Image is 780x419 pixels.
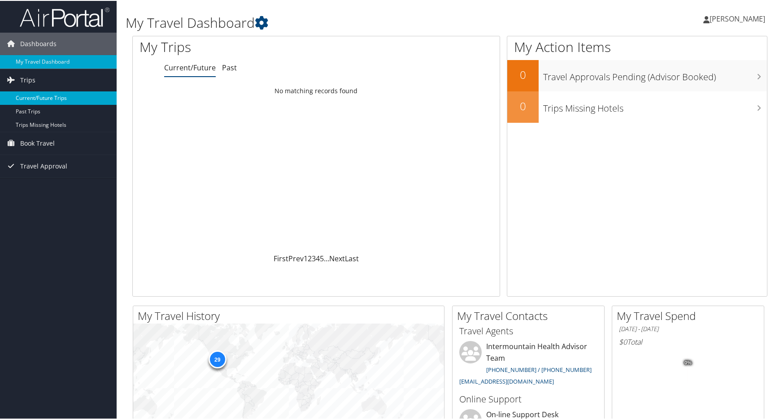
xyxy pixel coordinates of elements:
img: airportal-logo.png [20,6,109,27]
h3: Travel Agents [459,324,597,337]
a: Prev [288,253,304,263]
span: … [324,253,329,263]
a: 0Trips Missing Hotels [507,91,767,122]
li: Intermountain Health Advisor Team [455,340,602,388]
div: 29 [208,350,226,367]
a: 1 [304,253,308,263]
h1: My Travel Dashboard [126,13,558,31]
h6: Total [619,336,757,346]
span: Travel Approval [20,154,67,177]
a: [EMAIL_ADDRESS][DOMAIN_NAME] [459,376,554,384]
h3: Travel Approvals Pending (Advisor Booked) [543,65,767,82]
h3: Trips Missing Hotels [543,97,767,114]
h6: [DATE] - [DATE] [619,324,757,333]
h2: My Travel Contacts [457,307,604,323]
a: [PERSON_NAME] [703,4,774,31]
a: [PHONE_NUMBER] / [PHONE_NUMBER] [486,365,592,373]
a: Next [329,253,345,263]
a: 2 [308,253,312,263]
a: Current/Future [164,62,216,72]
a: 5 [320,253,324,263]
a: First [274,253,288,263]
a: 0Travel Approvals Pending (Advisor Booked) [507,59,767,91]
h2: My Travel History [138,307,444,323]
h1: My Trips [139,37,340,56]
h2: My Travel Spend [617,307,764,323]
a: 4 [316,253,320,263]
a: Past [222,62,237,72]
h3: Online Support [459,392,597,405]
a: 3 [312,253,316,263]
h1: My Action Items [507,37,767,56]
tspan: 0% [684,359,692,365]
span: Dashboards [20,32,57,54]
h2: 0 [507,98,539,113]
td: No matching records found [133,82,500,98]
span: Book Travel [20,131,55,154]
span: Trips [20,68,35,91]
h2: 0 [507,66,539,82]
span: [PERSON_NAME] [710,13,765,23]
a: Last [345,253,359,263]
span: $0 [619,336,627,346]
